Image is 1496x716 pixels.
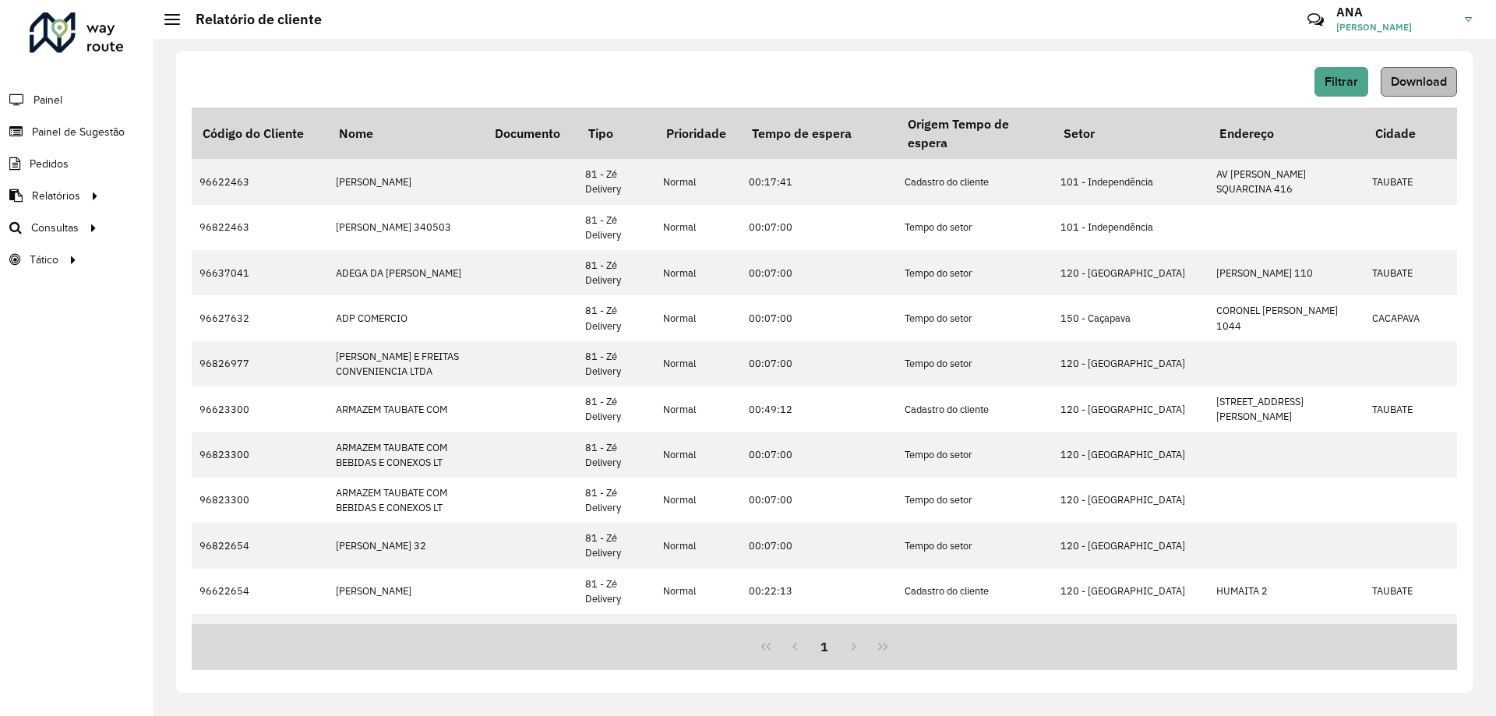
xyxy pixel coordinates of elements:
[897,523,1053,568] td: Tempo do setor
[741,386,897,432] td: 00:49:12
[192,159,328,204] td: 96622463
[897,295,1053,340] td: Tempo do setor
[1325,75,1358,88] span: Filtrar
[655,614,741,659] td: Normal
[655,478,741,523] td: Normal
[577,432,655,478] td: 81 - Zé Delivery
[577,108,655,159] th: Tipo
[34,92,62,108] span: Painel
[1299,3,1332,37] a: Contato Rápido
[741,205,897,250] td: 00:07:00
[577,523,655,568] td: 81 - Zé Delivery
[328,295,484,340] td: ADP COMERCIO
[577,295,655,340] td: 81 - Zé Delivery
[1208,569,1364,614] td: HUMAITA 2
[328,159,484,204] td: [PERSON_NAME]
[897,341,1053,386] td: Tempo do setor
[1208,614,1364,659] td: TRES 269
[328,569,484,614] td: [PERSON_NAME]
[328,386,484,432] td: ARMAZEM TAUBATE COM
[1053,386,1208,432] td: 120 - [GEOGRAPHIC_DATA]
[328,432,484,478] td: ARMAZEM TAUBATE COM BEBIDAS E CONEXOS LT
[1053,295,1208,340] td: 150 - Caçapava
[577,386,655,432] td: 81 - Zé Delivery
[577,341,655,386] td: 81 - Zé Delivery
[484,108,577,159] th: Documento
[192,478,328,523] td: 96823300
[897,205,1053,250] td: Tempo do setor
[328,478,484,523] td: ARMAZEM TAUBATE COM BEBIDAS E CONEXOS LT
[328,614,484,659] td: [PERSON_NAME] DE C
[1208,159,1364,204] td: AV [PERSON_NAME] SQUARCINA 416
[192,295,328,340] td: 96627632
[897,386,1053,432] td: Cadastro do cliente
[1053,108,1208,159] th: Setor
[577,205,655,250] td: 81 - Zé Delivery
[192,614,328,659] td: 96620447
[897,159,1053,204] td: Cadastro do cliente
[897,432,1053,478] td: Tempo do setor
[328,108,484,159] th: Nome
[577,478,655,523] td: 81 - Zé Delivery
[1053,569,1208,614] td: 120 - [GEOGRAPHIC_DATA]
[1391,75,1447,88] span: Download
[741,295,897,340] td: 00:07:00
[1053,250,1208,295] td: 120 - [GEOGRAPHIC_DATA]
[1336,5,1453,19] h3: ANA
[655,341,741,386] td: Normal
[1381,67,1457,97] button: Download
[1053,205,1208,250] td: 101 - Independência
[32,188,80,204] span: Relatórios
[897,569,1053,614] td: Cadastro do cliente
[741,614,897,659] td: 00:07:00
[897,250,1053,295] td: Tempo do setor
[180,11,322,28] h2: Relatório de cliente
[30,156,69,172] span: Pedidos
[328,205,484,250] td: [PERSON_NAME] 340503
[577,569,655,614] td: 81 - Zé Delivery
[741,569,897,614] td: 00:22:13
[1314,67,1368,97] button: Filtrar
[897,108,1053,159] th: Origem Tempo de espera
[1053,432,1208,478] td: 120 - [GEOGRAPHIC_DATA]
[192,108,328,159] th: Código do Cliente
[1208,250,1364,295] td: [PERSON_NAME] 110
[192,341,328,386] td: 96826977
[1053,341,1208,386] td: 120 - [GEOGRAPHIC_DATA]
[1336,20,1453,34] span: [PERSON_NAME]
[577,159,655,204] td: 81 - Zé Delivery
[897,614,1053,659] td: Tempo do setor
[192,523,328,568] td: 96822654
[192,432,328,478] td: 96823300
[741,159,897,204] td: 00:17:41
[655,386,741,432] td: Normal
[192,569,328,614] td: 96622654
[655,569,741,614] td: Normal
[655,108,741,159] th: Prioridade
[741,341,897,386] td: 00:07:00
[1053,159,1208,204] td: 101 - Independência
[1053,523,1208,568] td: 120 - [GEOGRAPHIC_DATA]
[741,523,897,568] td: 00:07:00
[328,523,484,568] td: [PERSON_NAME] 32
[655,205,741,250] td: Normal
[31,220,79,236] span: Consultas
[655,523,741,568] td: Normal
[192,205,328,250] td: 96822463
[741,250,897,295] td: 00:07:00
[30,252,58,268] span: Tático
[577,250,655,295] td: 81 - Zé Delivery
[192,250,328,295] td: 96637041
[741,432,897,478] td: 00:07:00
[655,159,741,204] td: Normal
[32,124,125,140] span: Painel de Sugestão
[328,250,484,295] td: ADEGA DA [PERSON_NAME]
[741,478,897,523] td: 00:07:00
[577,614,655,659] td: 81 - Zé Delivery
[1208,295,1364,340] td: CORONEL [PERSON_NAME] 1044
[897,478,1053,523] td: Tempo do setor
[655,432,741,478] td: Normal
[1053,614,1208,659] td: 130 - Barreiros
[810,632,839,661] button: 1
[655,295,741,340] td: Normal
